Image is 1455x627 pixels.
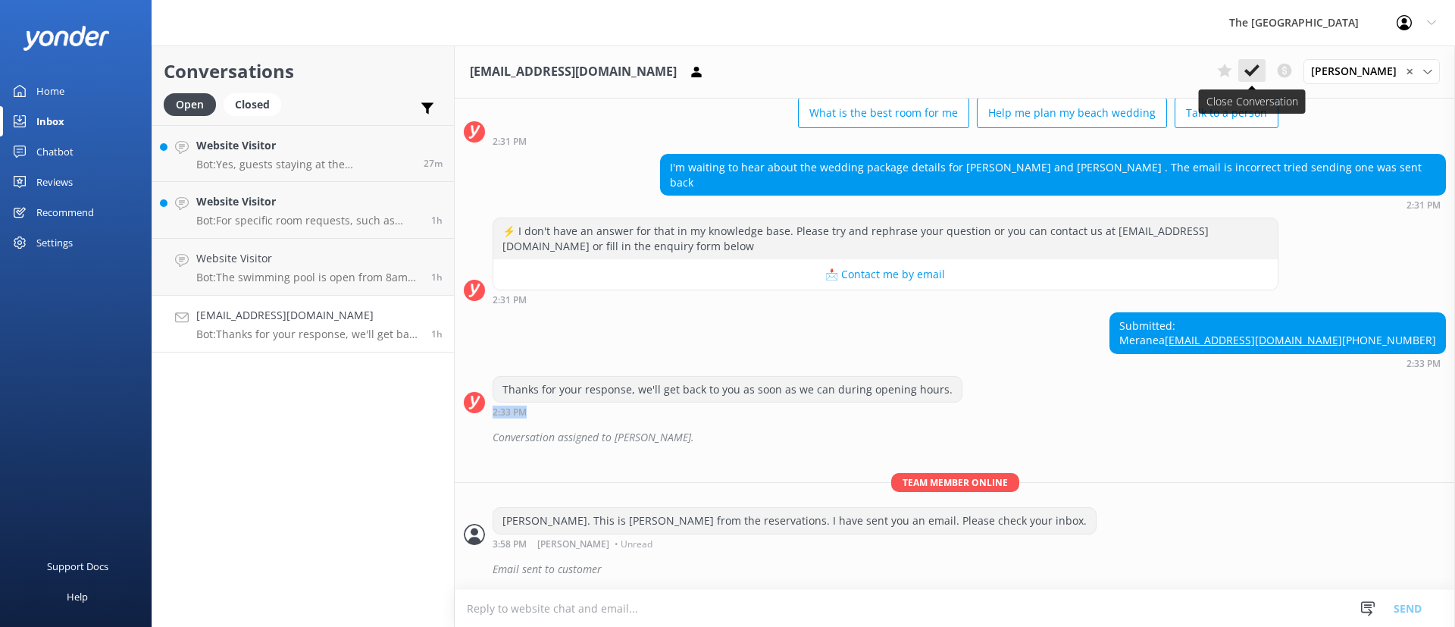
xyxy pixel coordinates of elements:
p: Bot: Yes, guests staying at the [GEOGRAPHIC_DATA] – On the Beach have access to the amenities and... [196,158,412,171]
span: Sep 23 2025 02:33pm (UTC -10:00) Pacific/Honolulu [431,328,443,340]
strong: 2:33 PM [493,408,527,417]
h3: [EMAIL_ADDRESS][DOMAIN_NAME] [470,62,677,82]
div: Recommend [36,197,94,227]
div: Sep 23 2025 02:33pm (UTC -10:00) Pacific/Honolulu [1109,358,1446,368]
div: 2025-09-24T02:02:22.254 [464,556,1446,582]
div: Sep 23 2025 02:31pm (UTC -10:00) Pacific/Honolulu [493,136,1278,146]
div: Support Docs [47,551,108,582]
strong: 2:31 PM [1406,201,1441,210]
a: Website VisitorBot:For specific room requests, such as ensuring a Beachfront Room is directly on ... [152,182,454,239]
h4: Website Visitor [196,250,420,267]
span: ✕ [1406,64,1413,79]
div: ⚡ I don't have an answer for that in my knowledge base. Please try and rephrase your question or ... [493,218,1278,259]
strong: 2:33 PM [1406,359,1441,368]
span: Sep 23 2025 03:04pm (UTC -10:00) Pacific/Honolulu [431,214,443,227]
div: Home [36,76,64,106]
div: 2025-09-24T01:36:43.827 [464,425,1446,450]
button: What is the best room for me [798,98,969,128]
a: [EMAIL_ADDRESS][DOMAIN_NAME] [1165,333,1342,347]
span: Team member online [891,473,1019,492]
p: Bot: For specific room requests, such as ensuring a Beachfront Room is directly on the beach, ple... [196,214,420,227]
img: yonder-white-logo.png [23,26,110,51]
span: [PERSON_NAME] [537,540,609,549]
a: Website VisitorBot:Yes, guests staying at the [GEOGRAPHIC_DATA] – On the Beach have access to the... [152,125,454,182]
div: Assign User [1303,59,1440,83]
div: Reviews [36,167,73,197]
div: Open [164,93,216,116]
div: Sep 23 2025 03:58pm (UTC -10:00) Pacific/Honolulu [493,538,1097,549]
button: 📩 Contact me by email [493,259,1278,290]
h2: Conversations [164,57,443,86]
h4: [EMAIL_ADDRESS][DOMAIN_NAME] [196,307,420,324]
span: [PERSON_NAME] [1311,63,1406,80]
div: Sep 23 2025 02:31pm (UTC -10:00) Pacific/Honolulu [493,294,1278,305]
p: Bot: Thanks for your response, we'll get back to you as soon as we can during opening hours. [196,328,420,341]
div: Help [67,582,88,612]
span: Sep 23 2025 02:59pm (UTC -10:00) Pacific/Honolulu [431,271,443,284]
span: Sep 23 2025 03:42pm (UTC -10:00) Pacific/Honolulu [424,157,443,170]
div: Closed [224,93,281,116]
a: Closed [224,96,289,112]
div: Settings [36,227,73,258]
button: Help me plan my beach wedding [977,98,1167,128]
a: Open [164,96,224,112]
strong: 3:58 PM [493,540,527,549]
div: Email sent to customer [493,556,1446,582]
p: Bot: The swimming pool is open from 8am to 8pm. The lagoon is available for swimming from sunrise... [196,271,420,284]
div: Sep 23 2025 02:31pm (UTC -10:00) Pacific/Honolulu [660,199,1446,210]
span: • Unread [615,540,652,549]
strong: 2:31 PM [493,296,527,305]
button: Talk to a person [1175,98,1278,128]
div: Chatbot [36,136,74,167]
a: Website VisitorBot:The swimming pool is open from 8am to 8pm. The lagoon is available for swimmin... [152,239,454,296]
a: [EMAIL_ADDRESS][DOMAIN_NAME]Bot:Thanks for your response, we'll get back to you as soon as we can... [152,296,454,353]
div: [PERSON_NAME]. This is [PERSON_NAME] from the reservations. I have sent you an email. Please chec... [493,508,1096,534]
div: Inbox [36,106,64,136]
strong: 2:31 PM [493,137,527,146]
h4: Website Visitor [196,137,412,154]
div: Submitted: Meranea [PHONE_NUMBER] [1110,313,1445,353]
div: Sep 23 2025 02:33pm (UTC -10:00) Pacific/Honolulu [493,406,962,417]
div: I'm waiting to hear about the wedding package details for [PERSON_NAME] and [PERSON_NAME] . The e... [661,155,1445,195]
h4: Website Visitor [196,193,420,210]
div: Thanks for your response, we'll get back to you as soon as we can during opening hours. [493,377,962,403]
div: Conversation assigned to [PERSON_NAME]. [493,425,1446,450]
